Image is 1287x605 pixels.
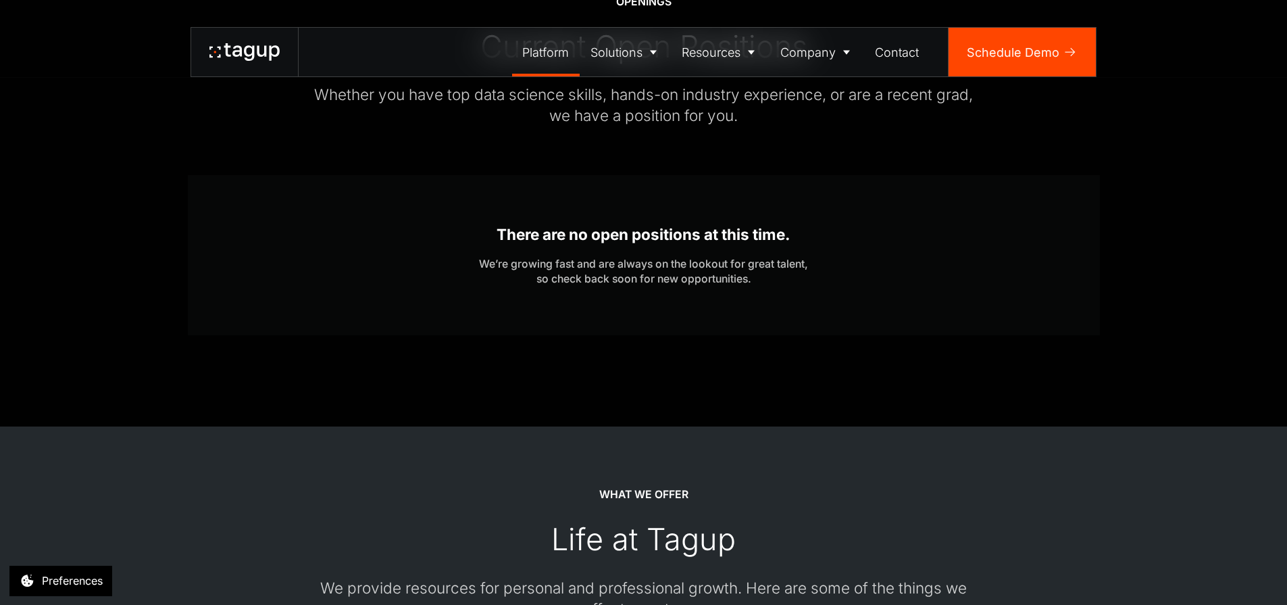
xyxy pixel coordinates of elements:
div: Life at Tagup [551,521,736,558]
div: WHAT WE OFFER [599,487,688,502]
div: Solutions [590,43,642,62]
div: Whether you have top data science skills, hands-on industry experience, or are a recent grad, we ... [309,84,978,126]
div: Preferences [42,573,103,589]
a: Resources [672,28,770,76]
a: Schedule Demo [949,28,1096,76]
div: Company [780,43,836,62]
a: Platform [512,28,580,76]
div: Platform [522,43,569,62]
a: Contact [865,28,930,76]
div: We’re growing fast and are always on the lookout for great talent, so check back soon for new opp... [479,257,808,287]
div: Schedule Demo [967,43,1059,62]
a: Company [769,28,865,76]
a: Solutions [580,28,672,76]
div: Contact [875,43,919,62]
div: There are no open positions at this time. [497,224,790,245]
div: Resources [682,43,740,62]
